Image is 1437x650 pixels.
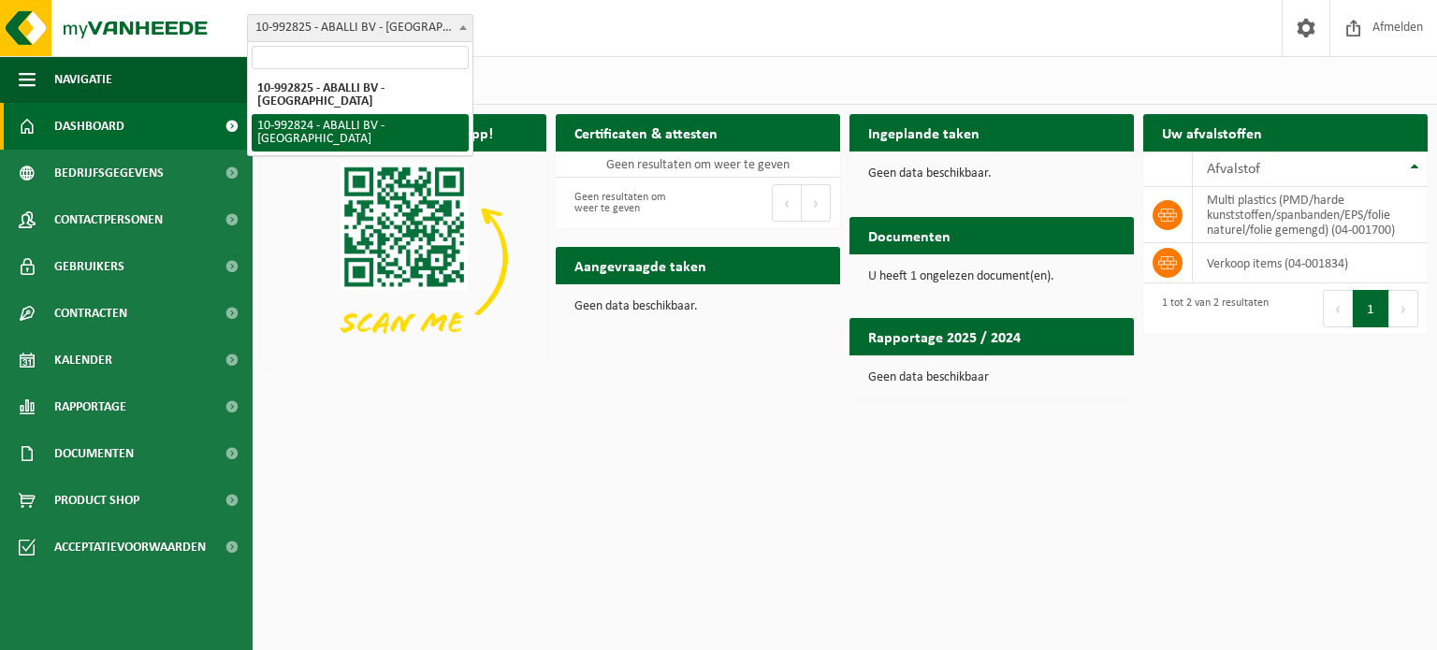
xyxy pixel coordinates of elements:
[556,152,840,178] td: Geen resultaten om weer te geven
[248,15,472,41] span: 10-992825 - ABALLI BV - POPERINGE
[54,477,139,524] span: Product Shop
[1389,290,1418,327] button: Next
[54,290,127,337] span: Contracten
[54,103,124,150] span: Dashboard
[54,337,112,383] span: Kalender
[868,371,1115,384] p: Geen data beschikbaar
[565,182,689,224] div: Geen resultaten om weer te geven
[252,77,469,114] li: 10-992825 - ABALLI BV - [GEOGRAPHIC_DATA]
[54,383,126,430] span: Rapportage
[1193,243,1428,283] td: verkoop items (04-001834)
[868,167,1115,181] p: Geen data beschikbaar.
[1323,290,1353,327] button: Previous
[1207,162,1260,177] span: Afvalstof
[802,184,831,222] button: Next
[262,152,546,365] img: Download de VHEPlus App
[994,354,1132,392] a: Bekijk rapportage
[1153,288,1269,329] div: 1 tot 2 van 2 resultaten
[1193,187,1428,243] td: multi plastics (PMD/harde kunststoffen/spanbanden/EPS/folie naturel/folie gemengd) (04-001700)
[252,114,469,152] li: 10-992824 - ABALLI BV - [GEOGRAPHIC_DATA]
[556,247,725,283] h2: Aangevraagde taken
[849,318,1039,354] h2: Rapportage 2025 / 2024
[54,243,124,290] span: Gebruikers
[54,524,206,571] span: Acceptatievoorwaarden
[54,196,163,243] span: Contactpersonen
[556,114,736,151] h2: Certificaten & attesten
[1353,290,1389,327] button: 1
[772,184,802,222] button: Previous
[54,150,164,196] span: Bedrijfsgegevens
[54,430,134,477] span: Documenten
[849,114,998,151] h2: Ingeplande taken
[247,14,473,42] span: 10-992825 - ABALLI BV - POPERINGE
[54,56,112,103] span: Navigatie
[574,300,821,313] p: Geen data beschikbaar.
[849,217,969,253] h2: Documenten
[1143,114,1281,151] h2: Uw afvalstoffen
[868,270,1115,283] p: U heeft 1 ongelezen document(en).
